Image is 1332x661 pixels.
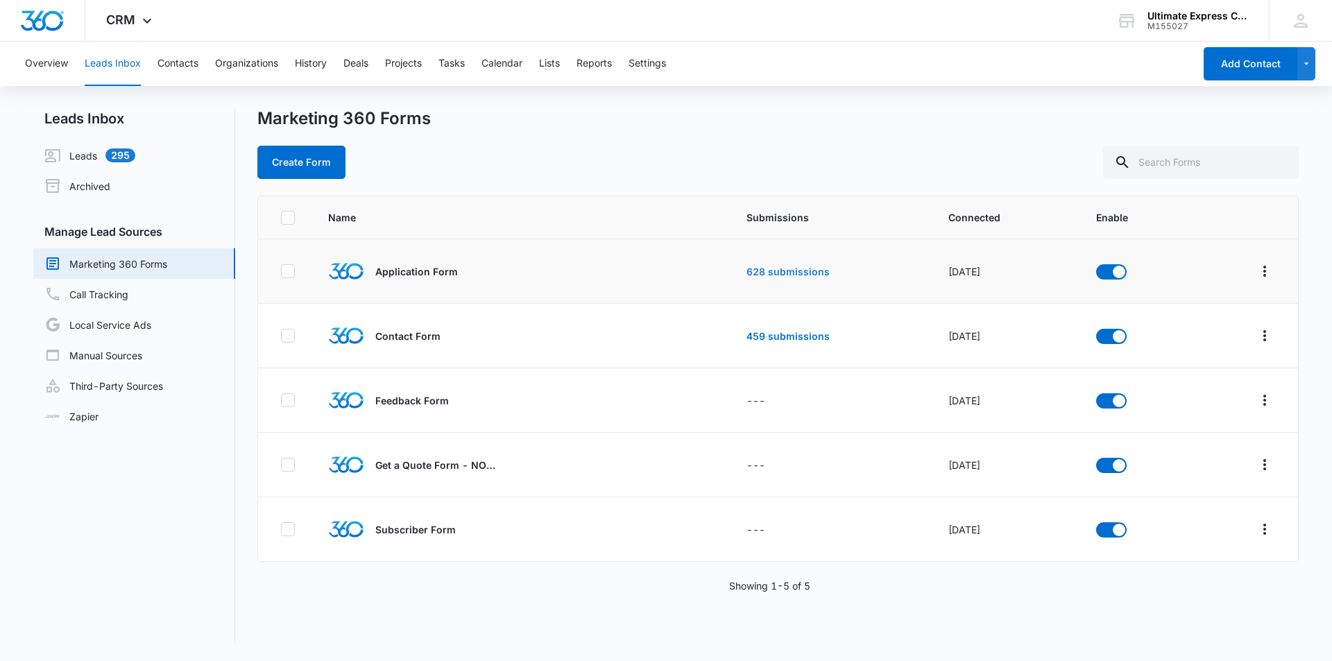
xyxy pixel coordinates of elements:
div: [DATE] [948,393,1063,408]
p: Subscriber Form [375,522,456,537]
div: [DATE] [948,264,1063,279]
button: Settings [629,42,666,86]
div: [DATE] [948,522,1063,537]
p: Showing 1-5 of 5 [729,578,810,593]
button: Organizations [215,42,278,86]
span: --- [746,395,765,406]
div: [DATE] [948,329,1063,343]
a: 628 submissions [746,266,830,277]
button: Lists [539,42,560,86]
h2: Leads Inbox [33,108,235,129]
p: Get a Quote Form - NOT USING [375,458,500,472]
button: Leads Inbox [85,42,141,86]
button: Overflow Menu [1254,260,1276,282]
span: --- [746,459,765,471]
div: account id [1147,22,1249,31]
a: Local Service Ads [44,316,151,333]
span: CRM [106,12,135,27]
button: Create Form [257,146,345,179]
a: Call Tracking [44,286,128,302]
a: Manual Sources [44,347,142,363]
div: [DATE] [948,458,1063,472]
button: Reports [577,42,612,86]
p: Feedback Form [375,393,449,408]
button: Calendar [481,42,522,86]
a: 459 submissions [746,330,830,342]
a: Third-Party Sources [44,377,163,394]
h1: Marketing 360 Forms [257,108,431,129]
span: Connected [948,210,1063,225]
span: Name [328,210,651,225]
span: --- [746,524,765,535]
input: Search Forms [1103,146,1299,179]
button: Add Contact [1204,47,1297,80]
span: Submissions [746,210,915,225]
a: Zapier [44,409,99,424]
a: Leads295 [44,147,135,164]
button: Overflow Menu [1254,454,1276,476]
h3: Manage Lead Sources [33,223,235,240]
button: Tasks [438,42,465,86]
button: Deals [343,42,368,86]
a: Marketing 360 Forms [44,255,167,272]
div: account name [1147,10,1249,22]
span: Enable [1096,210,1176,225]
button: History [295,42,327,86]
p: Application Form [375,264,458,279]
a: Archived [44,178,110,194]
button: Projects [385,42,422,86]
button: Overflow Menu [1254,518,1276,540]
button: Overview [25,42,68,86]
p: Contact Form [375,329,441,343]
button: Overflow Menu [1254,325,1276,347]
button: Contacts [157,42,198,86]
button: Overflow Menu [1254,389,1276,411]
